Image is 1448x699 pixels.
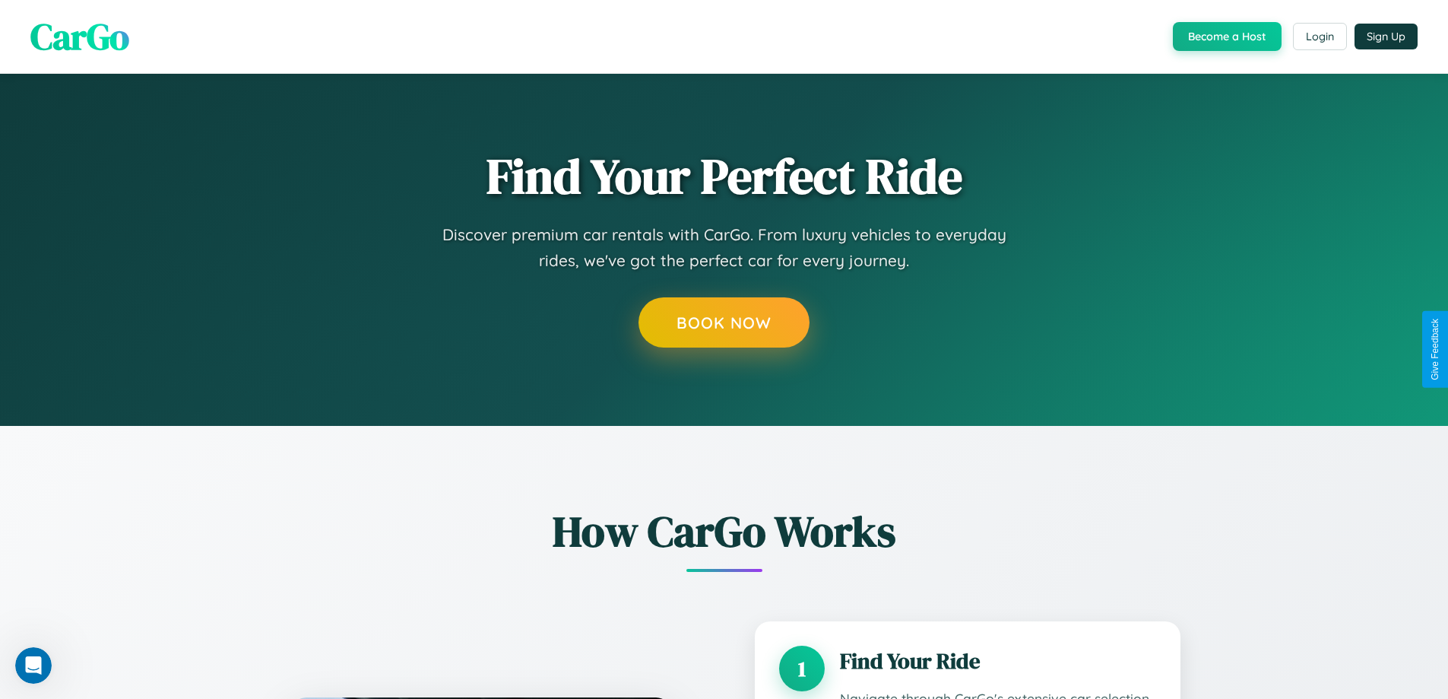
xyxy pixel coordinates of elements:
[15,647,52,684] iframe: Intercom live chat
[1293,23,1347,50] button: Login
[840,646,1156,676] h3: Find Your Ride
[638,297,810,348] button: Book Now
[420,222,1028,273] p: Discover premium car rentals with CarGo. From luxury vehicles to everyday rides, we've got the pe...
[1173,22,1282,51] button: Become a Host
[30,11,129,62] span: CarGo
[1355,24,1418,49] button: Sign Up
[779,646,825,691] div: 1
[486,150,962,203] h1: Find Your Perfect Ride
[1430,319,1440,380] div: Give Feedback
[268,502,1180,561] h2: How CarGo Works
